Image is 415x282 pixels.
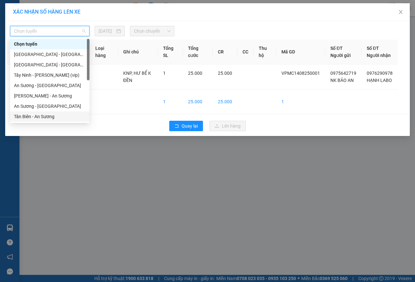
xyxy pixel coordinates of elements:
[14,51,86,58] div: [GEOGRAPHIC_DATA] - [GEOGRAPHIC_DATA] (vip)
[367,53,391,58] span: Người nhận
[99,28,115,35] input: 14/08/2025
[330,46,343,51] span: Số ĐT
[14,82,86,89] div: An Sương - [GEOGRAPHIC_DATA]
[14,47,40,51] span: 03:11:54 [DATE]
[14,72,86,79] div: Tây Ninh - [PERSON_NAME] (vip)
[13,9,80,15] span: XÁC NHẬN SỐ HÀNG LÊN XE
[2,47,40,51] span: In ngày:
[10,60,89,70] div: Hồ Chí Minh - Tây Ninh (vip)
[7,39,26,64] th: STT
[276,39,325,64] th: Mã GD
[182,122,198,130] span: Quay lại
[281,71,320,76] span: VPMC1408250001
[237,39,254,64] th: CC
[158,89,183,114] td: 1
[14,103,86,110] div: An Sương - [GEOGRAPHIC_DATA]
[10,49,89,60] div: Hồ Chí Minh - Tây Ninh (vip)
[367,71,393,76] span: 0976290978
[330,71,356,76] span: 0975642719
[330,53,351,58] span: Người gửi
[330,78,354,83] span: NK BẢO AN
[158,39,183,64] th: Tổng SL
[174,124,179,129] span: rollback
[183,39,212,64] th: Tổng cước
[398,9,403,15] span: close
[276,89,325,114] td: 1
[14,61,86,68] div: [GEOGRAPHIC_DATA] - [GEOGRAPHIC_DATA] (vip)
[169,121,203,131] button: rollbackQuay lại
[118,39,158,64] th: Ghi chú
[51,19,89,28] span: 01 Võ Văn Truyện, KP.1, Phường 2
[51,4,89,9] strong: ĐỒNG PHƯỚC
[32,41,69,46] span: VPMC1408250001
[18,35,79,40] span: -----------------------------------------
[2,4,31,32] img: logo
[90,39,118,64] th: Loại hàng
[10,91,89,101] div: Châu Thành - An Sương
[10,80,89,91] div: An Sương - Châu Thành
[51,10,87,18] span: Bến xe [GEOGRAPHIC_DATA]
[218,71,232,76] span: 25.000
[7,64,26,89] td: 1
[2,42,69,46] span: [PERSON_NAME]:
[10,70,89,80] div: Tây Ninh - Hồ Chí Minh (vip)
[367,46,379,51] span: Số ĐT
[213,39,237,64] th: CR
[134,26,170,36] span: Chọn chuyến
[123,71,151,83] span: KNP, HƯ BỂ K ĐỀN
[367,78,392,83] span: HẠNH LABO
[10,101,89,111] div: An Sương - Tân Biên
[392,3,410,21] button: Close
[183,89,212,114] td: 25.000
[14,92,86,99] div: [PERSON_NAME] - An Sương
[10,111,89,122] div: Tân Biên - An Sương
[14,40,86,48] div: Chọn tuyến
[14,26,86,36] span: Chọn tuyến
[213,89,237,114] td: 25.000
[254,39,276,64] th: Thu hộ
[51,29,79,33] span: Hotline: 19001152
[188,71,202,76] span: 25.000
[10,39,89,49] div: Chọn tuyến
[209,121,246,131] button: uploadLên hàng
[163,71,166,76] span: 1
[14,113,86,120] div: Tân Biên - An Sương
